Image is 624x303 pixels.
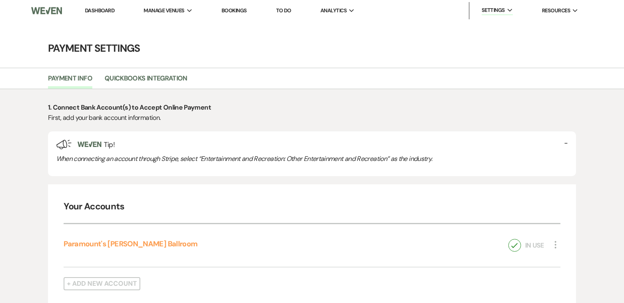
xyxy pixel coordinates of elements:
a: Payment Info [48,73,92,89]
a: To Do [276,7,291,14]
h4: Payment Settings [17,41,608,55]
a: Paramount's [PERSON_NAME] Ballroom [64,239,197,249]
p: 1. Connect Bank Account(s) to Accept Online Payment [48,102,576,113]
span: Manage Venues [144,7,184,15]
a: Quickbooks Integration [105,73,187,89]
button: + Add New Account [64,277,140,290]
button: - [564,140,568,147]
span: Settings [482,6,505,14]
span: Resources [542,7,570,15]
p: First, add your bank account information. [48,112,576,123]
div: Tip! [48,131,576,177]
img: loud-speaker-illustration.svg [56,140,72,149]
div: In Use [508,239,544,252]
a: Bookings [222,7,247,14]
h4: Your Accounts [64,200,560,213]
a: Dashboard [85,7,114,14]
img: Weven Logo [31,2,62,19]
span: Analytics [320,7,347,15]
div: When connecting an account through Stripe, select “Entertainment and Recreation: Other Entertainm... [56,150,568,168]
img: weven-logo-green.svg [78,142,101,147]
